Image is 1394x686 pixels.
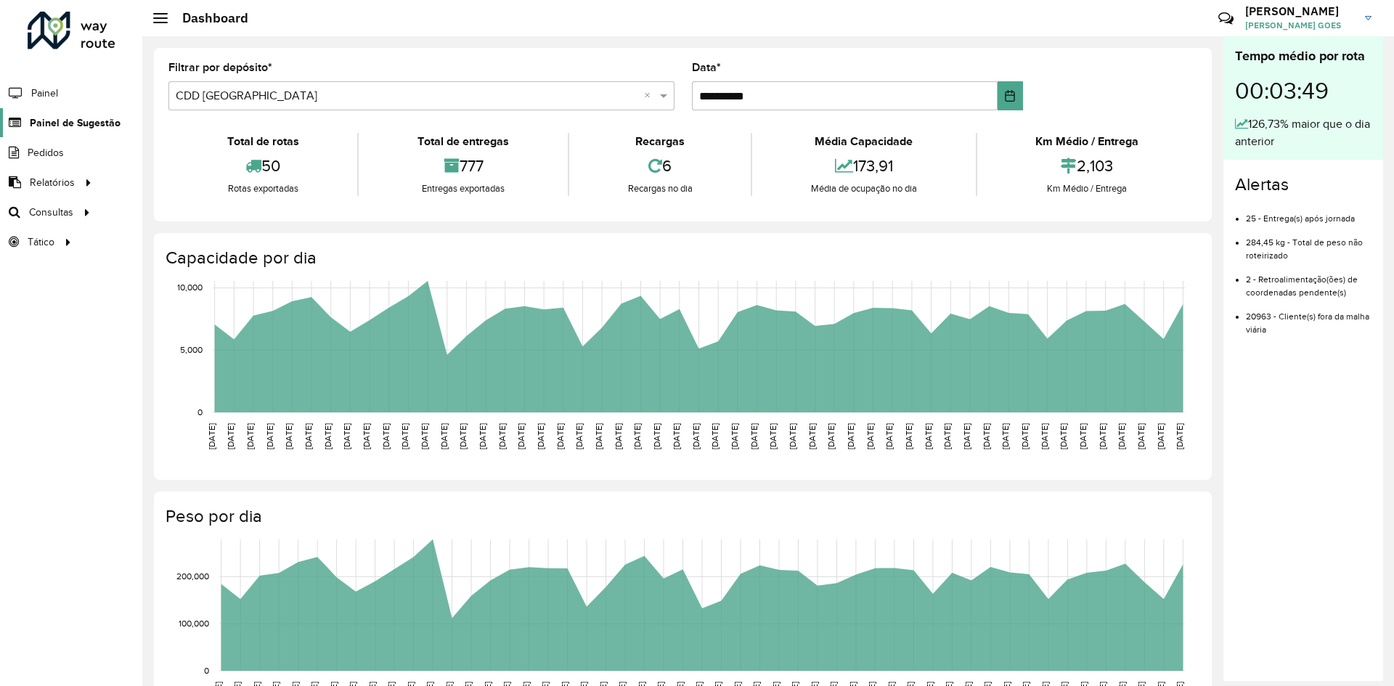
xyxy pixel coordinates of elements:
text: [DATE] [1040,423,1049,449]
text: [DATE] [846,423,855,449]
text: [DATE] [516,423,526,449]
div: 777 [362,150,563,181]
div: Km Médio / Entrega [981,133,1194,150]
text: [DATE] [1098,423,1107,449]
text: [DATE] [497,423,507,449]
div: Total de entregas [362,133,563,150]
text: [DATE] [555,423,565,449]
div: Média Capacidade [756,133,971,150]
span: Clear all [644,87,656,105]
div: Rotas exportadas [172,181,354,196]
div: 173,91 [756,150,971,181]
text: [DATE] [265,423,274,449]
text: [DATE] [942,423,952,449]
text: [DATE] [884,423,894,449]
text: [DATE] [672,423,681,449]
text: [DATE] [865,423,875,449]
text: [DATE] [381,423,391,449]
h4: Capacidade por dia [166,248,1197,269]
text: [DATE] [574,423,584,449]
text: [DATE] [420,423,429,449]
div: 00:03:49 [1235,66,1371,115]
text: [DATE] [652,423,661,449]
text: [DATE] [788,423,797,449]
text: [DATE] [342,423,351,449]
div: Entregas exportadas [362,181,563,196]
text: [DATE] [478,423,487,449]
text: [DATE] [904,423,913,449]
div: 50 [172,150,354,181]
text: 5,000 [180,345,203,354]
text: [DATE] [303,423,313,449]
text: [DATE] [826,423,836,449]
li: 284,45 kg - Total de peso não roteirizado [1246,225,1371,262]
text: [DATE] [1059,423,1068,449]
text: [DATE] [1117,423,1126,449]
h2: Dashboard [168,10,248,26]
text: 100,000 [179,618,209,628]
span: Painel de Sugestão [30,115,121,131]
span: Relatórios [30,175,75,190]
text: [DATE] [632,423,642,449]
div: Recargas [573,133,747,150]
label: Data [692,59,721,76]
span: [PERSON_NAME] GOES [1245,19,1354,32]
li: 25 - Entrega(s) após jornada [1246,201,1371,225]
text: [DATE] [710,423,720,449]
li: 20963 - Cliente(s) fora da malha viária [1246,299,1371,336]
text: [DATE] [400,423,409,449]
text: [DATE] [226,423,235,449]
span: Pedidos [28,145,64,160]
text: 0 [204,666,209,675]
span: Consultas [29,205,73,220]
text: [DATE] [594,423,603,449]
span: Painel [31,86,58,101]
text: [DATE] [614,423,623,449]
button: Choose Date [998,81,1023,110]
label: Filtrar por depósito [168,59,272,76]
text: [DATE] [536,423,545,449]
text: [DATE] [458,423,468,449]
h3: [PERSON_NAME] [1245,4,1354,18]
text: [DATE] [1078,423,1088,449]
h4: Alertas [1235,174,1371,195]
div: Recargas no dia [573,181,747,196]
text: [DATE] [1000,423,1010,449]
text: [DATE] [730,423,739,449]
text: [DATE] [245,423,255,449]
div: 126,73% maior que o dia anterior [1235,115,1371,150]
text: [DATE] [982,423,991,449]
div: Tempo médio por rota [1235,46,1371,66]
a: Contato Rápido [1210,3,1242,34]
text: 200,000 [176,572,209,581]
text: [DATE] [768,423,778,449]
div: Média de ocupação no dia [756,181,971,196]
text: [DATE] [1020,423,1030,449]
text: [DATE] [1156,423,1165,449]
text: 0 [197,407,203,417]
text: [DATE] [362,423,371,449]
h4: Peso por dia [166,506,1197,527]
text: [DATE] [1175,423,1184,449]
div: 2,103 [981,150,1194,181]
text: [DATE] [962,423,971,449]
text: [DATE] [691,423,701,449]
li: 2 - Retroalimentação(ões) de coordenadas pendente(s) [1246,262,1371,299]
text: [DATE] [807,423,817,449]
text: [DATE] [439,423,449,449]
text: [DATE] [323,423,333,449]
text: [DATE] [284,423,293,449]
span: Tático [28,234,54,250]
div: Total de rotas [172,133,354,150]
div: Km Médio / Entrega [981,181,1194,196]
text: [DATE] [924,423,933,449]
text: 10,000 [177,283,203,293]
text: [DATE] [749,423,759,449]
text: [DATE] [207,423,216,449]
text: [DATE] [1136,423,1146,449]
div: 6 [573,150,747,181]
